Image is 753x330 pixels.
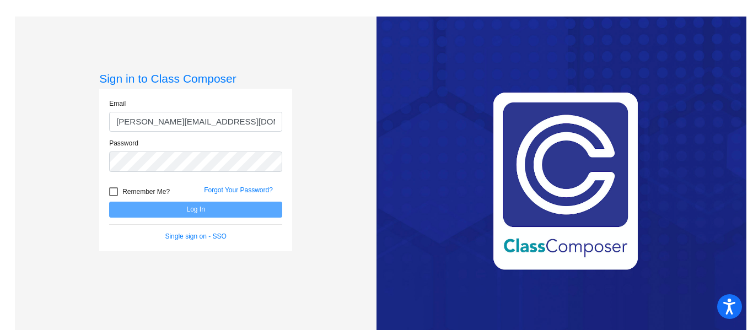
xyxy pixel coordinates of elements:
span: Remember Me? [122,185,170,198]
label: Password [109,138,138,148]
a: Single sign on - SSO [165,232,226,240]
label: Email [109,99,126,109]
button: Log In [109,202,282,218]
a: Forgot Your Password? [204,186,273,194]
h3: Sign in to Class Composer [99,72,292,85]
